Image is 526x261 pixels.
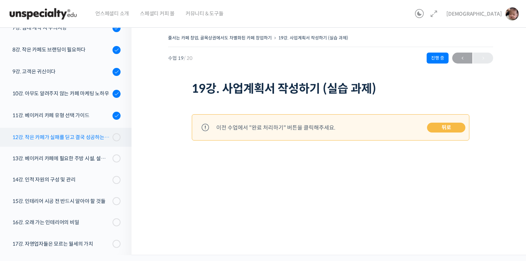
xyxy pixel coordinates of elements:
[113,211,122,217] span: 설정
[427,123,465,133] a: 뒤로
[192,82,469,96] h1: 19강. 사업계획서 작성하기 (실습 과제)
[12,68,110,76] div: 9강. 고객은 귀신이다
[216,123,335,133] div: 이전 수업에서 "완료 처리하기" 버튼을 클릭해주세요.
[12,24,110,32] div: 7강. 임대 계약 시 주의사항
[168,35,272,41] a: 줄서는 카페 창업, 골목상권에서도 차별화된 카페 창업하기
[12,197,110,205] div: 15강. 인테리어 시공 전 반드시 알아야 할 것들
[278,35,348,41] a: 19강. 사업계획서 작성하기 (실습 과제)
[12,176,110,184] div: 14강. 인적 자원의 구성 및 관리
[12,240,110,248] div: 17강. 자영업자들은 모르는 월세의 가치
[184,55,193,61] span: / 20
[2,200,48,219] a: 홈
[12,89,110,97] div: 10강. 아무도 알려주지 않는 카페 마케팅 노하우
[12,111,110,119] div: 11강. 베이커리 카페 유형 선택 가이드
[446,11,502,17] span: [DEMOGRAPHIC_DATA]
[452,53,472,64] a: ←이전
[168,56,193,61] span: 수업 19
[12,133,110,141] div: 12강. 작은 카페가 실패를 딛고 결국 성공하는 방법
[12,46,110,54] div: 8강. 작은 카페도 브랜딩이 필요하다
[12,218,110,226] div: 16강. 오래 가는 인테리어의 비밀
[427,53,449,64] div: 진행 중
[48,200,94,219] a: 대화
[452,53,472,63] span: ←
[12,154,110,162] div: 13강. 베이커리 카페에 필요한 주방 시설, 설비 종류
[94,200,140,219] a: 설정
[67,212,76,218] span: 대화
[23,211,27,217] span: 홈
